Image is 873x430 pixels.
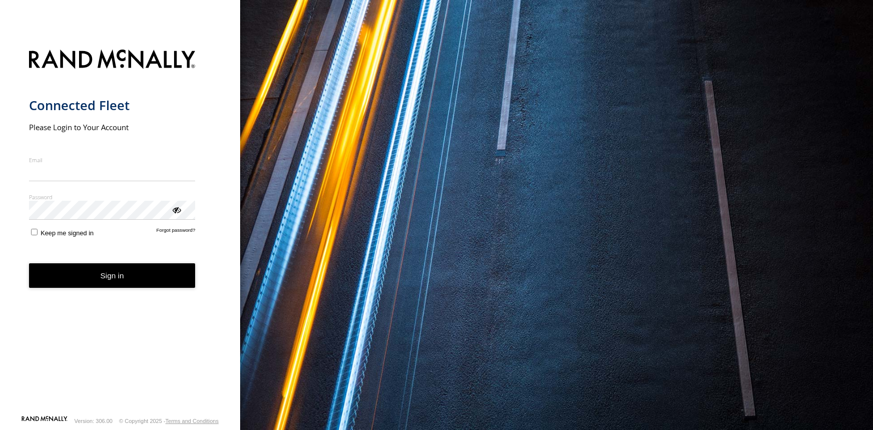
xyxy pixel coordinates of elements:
span: Keep me signed in [41,229,94,237]
a: Visit our Website [22,416,68,426]
div: ViewPassword [171,204,181,214]
h1: Connected Fleet [29,97,196,114]
a: Terms and Conditions [166,418,219,424]
div: Version: 306.00 [75,418,113,424]
label: Password [29,193,196,201]
h2: Please Login to Your Account [29,122,196,132]
a: Forgot password? [157,227,196,237]
img: Rand McNally [29,48,196,73]
input: Keep me signed in [31,229,38,235]
button: Sign in [29,263,196,288]
div: © Copyright 2025 - [119,418,219,424]
label: Email [29,156,196,164]
form: main [29,44,212,415]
